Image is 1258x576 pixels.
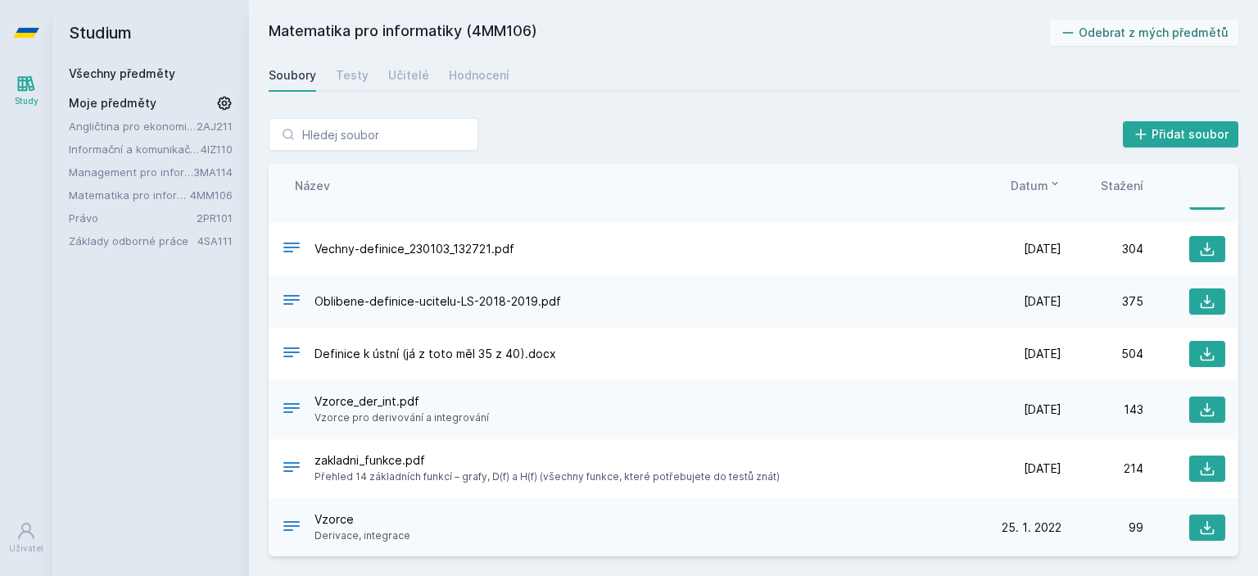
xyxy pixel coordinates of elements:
button: Přidat soubor [1123,121,1239,147]
span: [DATE] [1024,401,1061,418]
div: Testy [336,67,369,84]
span: [DATE] [1024,460,1061,477]
div: Soubory [269,67,316,84]
span: Definice k ústní (já z toto měl 35 z 40).docx [314,346,556,362]
a: Soubory [269,59,316,92]
div: 375 [1061,293,1143,310]
a: Informační a komunikační technologie [69,141,201,157]
span: zakladni_funkce.pdf [314,452,780,469]
div: PDF [282,457,301,481]
a: 2PR101 [197,211,233,225]
div: Uživatel [9,542,43,555]
div: PDF [282,238,301,261]
span: Vechny-definice_230103_132721.pdf [314,241,514,257]
div: 304 [1061,241,1143,257]
div: 143 [1061,401,1143,418]
a: Právo [69,210,197,226]
a: 4IZ110 [201,143,233,156]
div: PDF [282,290,301,314]
span: Přehled 14 základních funkcí – grafy, D(f) a H(f) (všechny funkce, které potřebujete do testů znát) [314,469,780,485]
a: Učitelé [388,59,429,92]
div: 504 [1061,346,1143,362]
button: Odebrat z mých předmětů [1050,20,1239,46]
span: [DATE] [1024,241,1061,257]
a: Matematika pro informatiky [69,187,190,203]
a: Management pro informatiky a statistiky [69,164,193,180]
span: Moje předměty [69,95,156,111]
div: 214 [1061,460,1143,477]
a: Testy [336,59,369,92]
span: Datum [1011,177,1048,194]
div: Study [15,95,38,107]
button: Stažení [1101,177,1143,194]
h2: Matematika pro informatiky (4MM106) [269,20,1050,46]
button: Název [295,177,330,194]
a: Angličtina pro ekonomická studia 1 (B2/C1) [69,118,197,134]
div: .PDF [282,516,301,540]
span: [DATE] [1024,293,1061,310]
div: Hodnocení [449,67,509,84]
div: Učitelé [388,67,429,84]
a: Study [3,66,49,116]
input: Hledej soubor [269,118,478,151]
div: DOCX [282,342,301,366]
span: Vzorce_der_int.pdf [314,393,489,410]
div: 99 [1061,519,1143,536]
a: 4MM106 [190,188,233,202]
span: Vzorce [314,511,410,528]
a: Základy odborné práce [69,233,197,249]
a: 3MA114 [193,166,233,179]
a: Všechny předměty [69,66,175,80]
a: 2AJ211 [197,120,233,133]
span: 25. 1. 2022 [1002,519,1061,536]
span: Derivace, integrace [314,528,410,544]
a: 4SA111 [197,234,233,247]
span: Oblibene-definice-ucitelu-LS-2018-2019.pdf [314,293,561,310]
div: PDF [282,398,301,422]
a: Hodnocení [449,59,509,92]
button: Datum [1011,177,1061,194]
span: [DATE] [1024,346,1061,362]
a: Uživatel [3,513,49,563]
span: Vzorce pro derivování a integrování [314,410,489,426]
